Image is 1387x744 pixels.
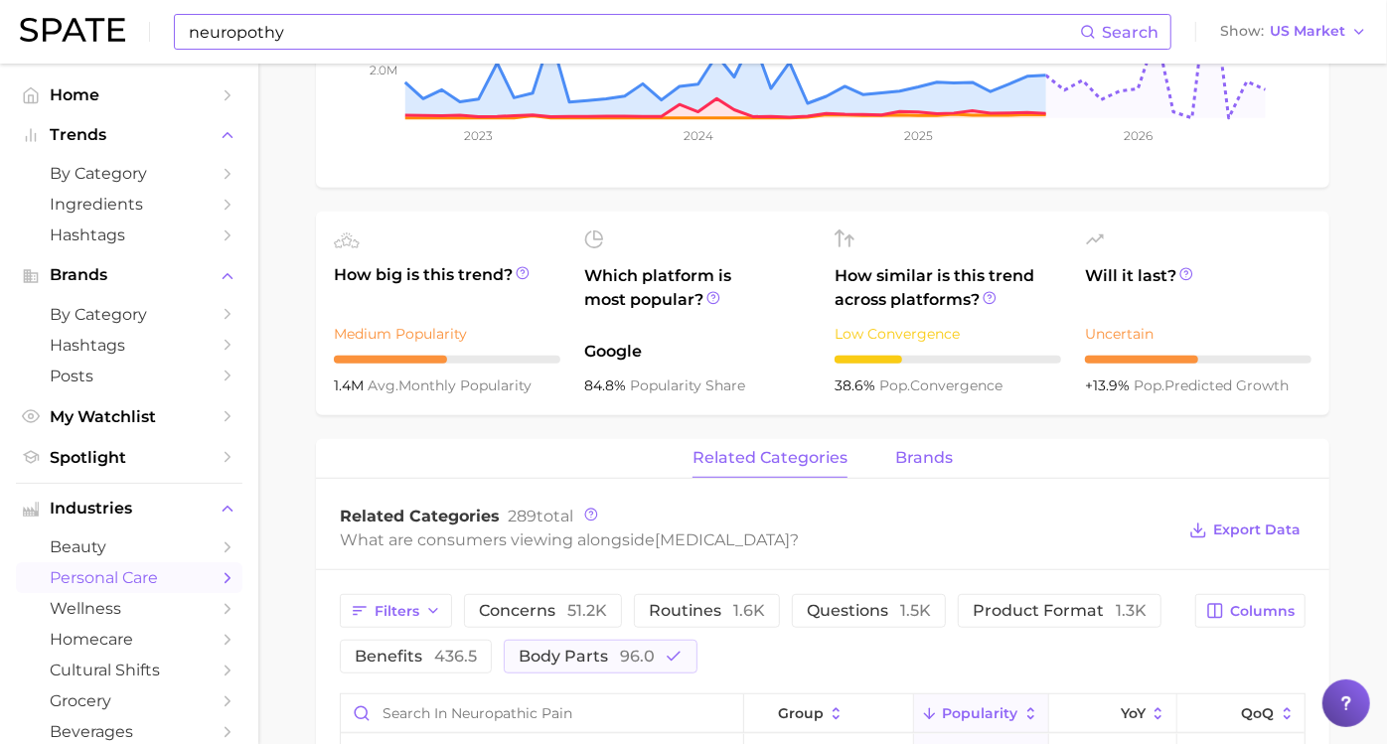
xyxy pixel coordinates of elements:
[50,85,209,104] span: Home
[1124,128,1153,143] tspan: 2026
[508,507,537,525] span: 289
[16,401,242,432] a: My Watchlist
[340,594,452,628] button: Filters
[341,694,743,732] input: Search in neuropathic pain
[508,507,573,525] span: total
[50,630,209,649] span: homecare
[50,195,209,214] span: Ingredients
[879,376,910,394] abbr: popularity index
[895,449,953,467] span: brands
[50,599,209,618] span: wellness
[340,526,1174,553] div: What are consumers viewing alongside ?
[16,531,242,562] a: beauty
[1230,603,1295,620] span: Columns
[50,661,209,679] span: cultural shifts
[479,603,607,619] span: concerns
[50,164,209,183] span: by Category
[50,691,209,710] span: grocery
[1085,264,1311,312] span: Will it last?
[16,220,242,250] a: Hashtags
[50,225,209,244] span: Hashtags
[835,264,1061,312] span: How similar is this trend across platforms?
[368,376,398,394] abbr: average
[1085,356,1311,364] div: 5 / 10
[50,537,209,556] span: beauty
[368,376,532,394] span: monthly popularity
[567,601,607,620] span: 51.2k
[16,624,242,655] a: homecare
[584,340,811,364] span: Google
[835,322,1061,346] div: Low Convergence
[914,694,1049,733] button: Popularity
[16,120,242,150] button: Trends
[693,449,848,467] span: related categories
[16,685,242,716] a: grocery
[1116,601,1147,620] span: 1.3k
[20,18,125,42] img: SPATE
[16,361,242,391] a: Posts
[50,568,209,587] span: personal care
[464,128,493,143] tspan: 2023
[879,376,1002,394] span: convergence
[16,189,242,220] a: Ingredients
[50,722,209,741] span: beverages
[355,649,477,665] span: benefits
[16,79,242,110] a: Home
[1220,26,1264,37] span: Show
[1134,376,1164,394] abbr: popularity index
[50,336,209,355] span: Hashtags
[334,322,560,346] div: Medium Popularity
[334,356,560,364] div: 5 / 10
[1085,376,1134,394] span: +13.9%
[50,266,209,284] span: Brands
[16,260,242,290] button: Brands
[900,601,931,620] span: 1.5k
[519,649,655,665] span: body parts
[434,647,477,666] span: 436.5
[620,647,655,666] span: 96.0
[649,603,765,619] span: routines
[1102,23,1158,42] span: Search
[16,593,242,624] a: wellness
[584,264,811,330] span: Which platform is most popular?
[1177,694,1305,733] button: QoQ
[50,367,209,385] span: Posts
[16,158,242,189] a: by Category
[50,126,209,144] span: Trends
[655,530,790,549] span: [MEDICAL_DATA]
[744,694,913,733] button: group
[334,263,560,312] span: How big is this trend?
[1184,517,1306,544] button: Export Data
[630,376,745,394] span: popularity share
[904,128,933,143] tspan: 2025
[1134,376,1289,394] span: predicted growth
[334,376,368,394] span: 1.4m
[50,305,209,324] span: by Category
[1195,594,1306,628] button: Columns
[16,299,242,330] a: by Category
[684,128,713,143] tspan: 2024
[50,407,209,426] span: My Watchlist
[16,442,242,473] a: Spotlight
[16,562,242,593] a: personal care
[187,15,1080,49] input: Search here for a brand, industry, or ingredient
[1213,521,1301,538] span: Export Data
[733,601,765,620] span: 1.6k
[835,376,879,394] span: 38.6%
[375,603,419,620] span: Filters
[835,356,1061,364] div: 3 / 10
[1242,705,1275,721] span: QoQ
[973,603,1147,619] span: product format
[16,655,242,685] a: cultural shifts
[1121,705,1146,721] span: YoY
[943,705,1018,721] span: Popularity
[1270,26,1345,37] span: US Market
[50,448,209,467] span: Spotlight
[16,494,242,523] button: Industries
[1215,19,1372,45] button: ShowUS Market
[778,705,824,721] span: group
[340,507,500,525] span: Related Categories
[584,376,630,394] span: 84.8%
[16,330,242,361] a: Hashtags
[1085,322,1311,346] div: Uncertain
